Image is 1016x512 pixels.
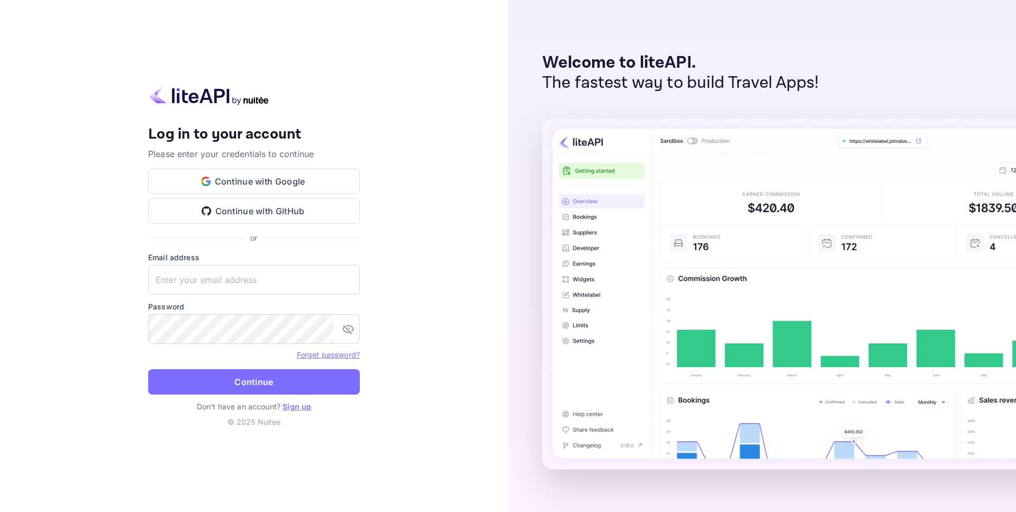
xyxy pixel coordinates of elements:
label: Password [148,301,360,312]
p: © 2025 Nuitee [148,416,360,427]
button: toggle password visibility [338,318,359,340]
p: or [250,232,257,243]
p: Don't have an account? [148,401,360,412]
img: liteapi [148,85,270,105]
p: Welcome to liteAPI. [542,53,819,73]
input: Enter your email address [148,265,360,295]
p: The fastest way to build Travel Apps! [542,73,819,93]
a: Sign up [283,402,311,411]
h4: Log in to your account [148,125,360,144]
a: Forget password? [297,349,360,360]
p: Please enter your credentials to continue [148,148,360,160]
a: Forget password? [297,350,360,359]
button: Continue with Google [148,169,360,194]
label: Email address [148,252,360,263]
button: Continue with GitHub [148,198,360,224]
button: Continue [148,369,360,395]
